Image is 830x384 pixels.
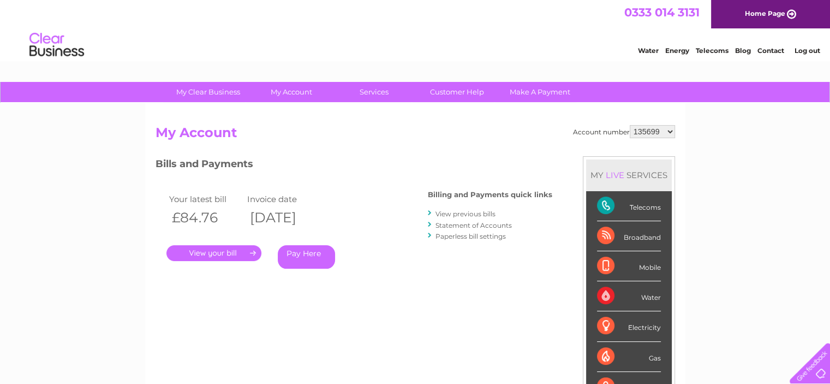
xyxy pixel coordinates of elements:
[665,46,689,55] a: Energy
[586,159,672,191] div: MY SERVICES
[156,125,675,146] h2: My Account
[166,206,245,229] th: £84.76
[166,192,245,206] td: Your latest bill
[412,82,502,102] a: Customer Help
[597,221,661,251] div: Broadband
[278,245,335,269] a: Pay Here
[597,251,661,281] div: Mobile
[696,46,729,55] a: Telecoms
[163,82,253,102] a: My Clear Business
[604,170,626,180] div: LIVE
[624,5,700,19] a: 0333 014 3131
[435,221,512,229] a: Statement of Accounts
[757,46,784,55] a: Contact
[597,311,661,341] div: Electricity
[156,156,552,175] h3: Bills and Payments
[435,232,506,240] a: Paperless bill settings
[246,82,336,102] a: My Account
[495,82,585,102] a: Make A Payment
[244,206,323,229] th: [DATE]
[166,245,261,261] a: .
[735,46,751,55] a: Blog
[638,46,659,55] a: Water
[329,82,419,102] a: Services
[428,191,552,199] h4: Billing and Payments quick links
[597,191,661,221] div: Telecoms
[435,210,495,218] a: View previous bills
[158,6,673,53] div: Clear Business is a trading name of Verastar Limited (registered in [GEOGRAPHIC_DATA] No. 3667643...
[794,46,820,55] a: Log out
[244,192,323,206] td: Invoice date
[29,28,85,62] img: logo.png
[597,342,661,372] div: Gas
[573,125,675,138] div: Account number
[597,281,661,311] div: Water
